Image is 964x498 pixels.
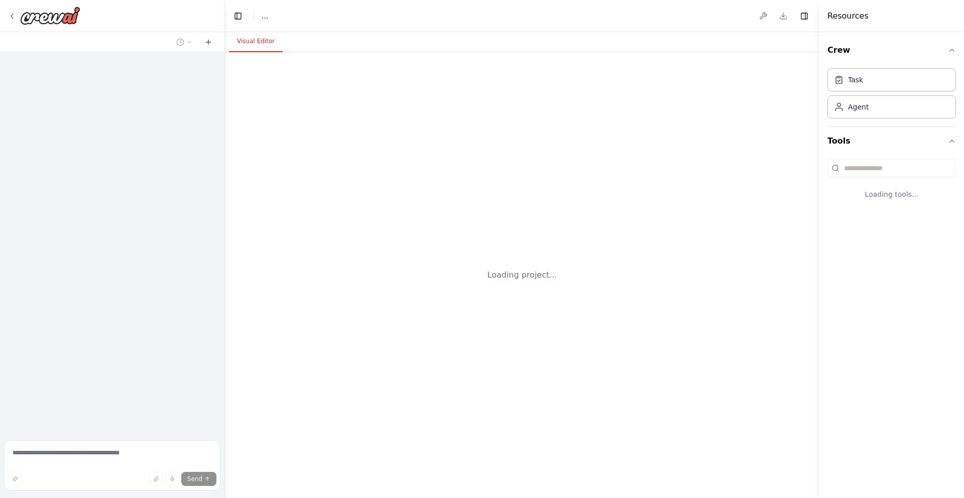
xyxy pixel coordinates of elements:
[262,11,268,21] span: ...
[848,102,869,112] div: Agent
[827,155,956,215] div: Tools
[827,64,956,127] div: Crew
[827,10,869,22] h4: Resources
[181,472,216,486] button: Send
[488,269,557,281] div: Loading project...
[8,472,22,486] button: Improve this prompt
[187,475,202,483] span: Send
[165,472,179,486] button: Click to speak your automation idea
[172,36,196,48] button: Switch to previous chat
[20,7,80,25] img: Logo
[149,472,163,486] button: Upload files
[827,181,956,207] div: Loading tools...
[827,36,956,64] button: Crew
[848,75,863,85] div: Task
[797,9,811,23] button: Hide right sidebar
[827,127,956,155] button: Tools
[231,9,245,23] button: Hide left sidebar
[200,36,216,48] button: Start a new chat
[229,31,283,52] button: Visual Editor
[262,11,268,21] nav: breadcrumb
